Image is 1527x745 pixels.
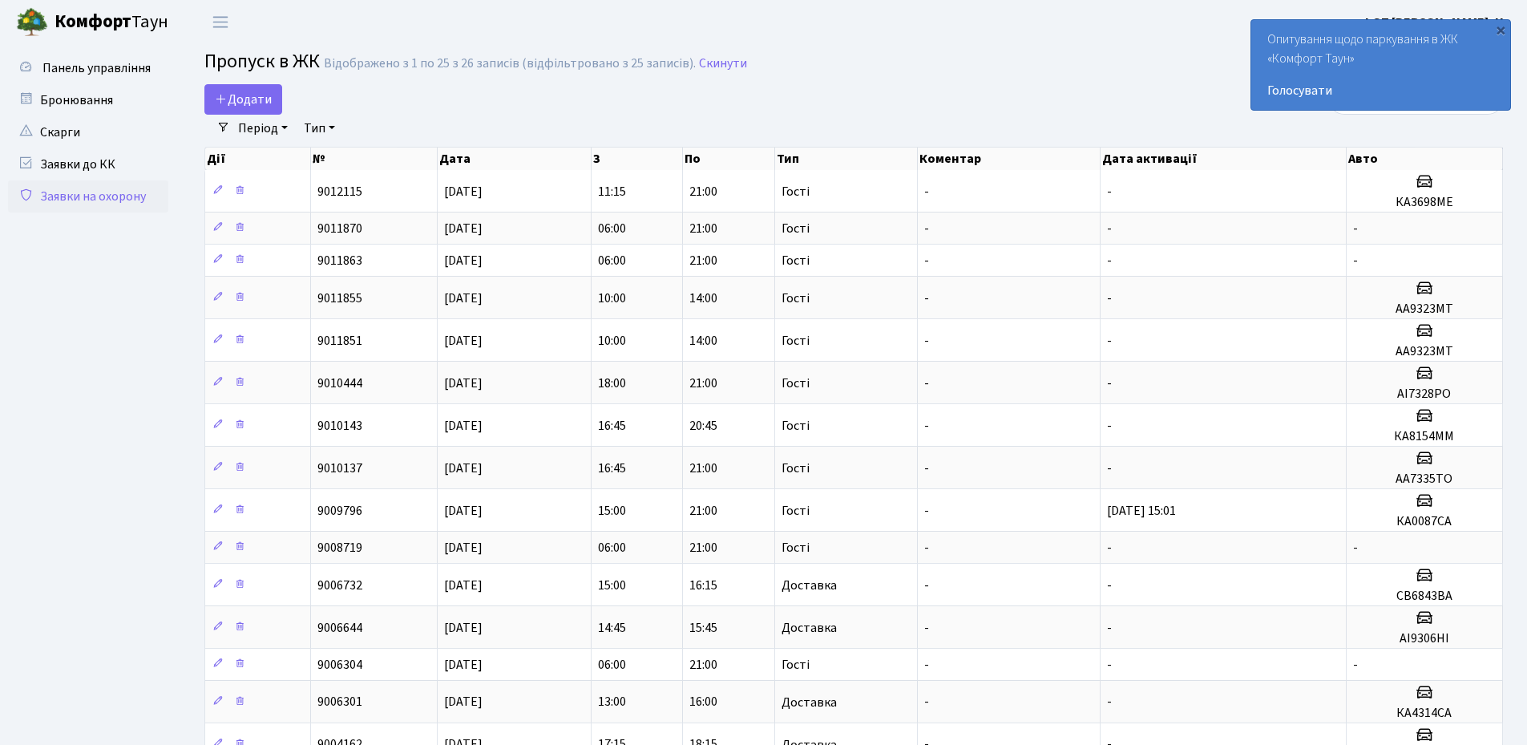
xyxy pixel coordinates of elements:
[444,375,483,392] span: [DATE]
[324,56,696,71] div: Відображено з 1 по 25 з 26 записів (відфільтровано з 25 записів).
[444,502,483,520] span: [DATE]
[689,220,717,237] span: 21:00
[689,183,717,200] span: 21:00
[1107,502,1176,520] span: [DATE] 15:01
[689,252,717,269] span: 21:00
[782,696,837,709] span: Доставка
[924,619,929,637] span: -
[598,252,626,269] span: 06:00
[689,502,717,520] span: 21:00
[444,417,483,435] span: [DATE]
[444,539,483,557] span: [DATE]
[1107,332,1112,350] span: -
[317,220,362,237] span: 9011870
[598,619,626,637] span: 14:45
[782,222,810,235] span: Гості
[444,289,483,307] span: [DATE]
[8,52,168,84] a: Панель управління
[1353,472,1496,487] h5: АА7335ТО
[924,539,929,557] span: -
[317,252,362,269] span: 9011863
[444,183,483,200] span: [DATE]
[598,577,626,594] span: 15:00
[1353,589,1496,604] h5: СВ6843ВА
[775,148,918,170] th: Тип
[1267,81,1494,100] a: Голосувати
[8,180,168,213] a: Заявки на охорону
[444,619,483,637] span: [DATE]
[317,539,362,557] span: 9008719
[598,539,626,557] span: 06:00
[1347,148,1503,170] th: Авто
[444,577,483,594] span: [DATE]
[782,185,810,198] span: Гості
[689,577,717,594] span: 16:15
[689,539,717,557] span: 21:00
[782,334,810,347] span: Гості
[598,417,626,435] span: 16:45
[444,220,483,237] span: [DATE]
[317,417,362,435] span: 9010143
[444,460,483,477] span: [DATE]
[924,460,929,477] span: -
[297,115,341,142] a: Тип
[782,462,810,475] span: Гості
[924,375,929,392] span: -
[689,289,717,307] span: 14:00
[1107,375,1112,392] span: -
[924,183,929,200] span: -
[317,375,362,392] span: 9010444
[924,417,929,435] span: -
[205,148,311,170] th: Дії
[1353,387,1496,402] h5: AI7328PO
[683,148,774,170] th: По
[598,183,626,200] span: 11:15
[782,504,810,517] span: Гості
[317,183,362,200] span: 9012115
[689,375,717,392] span: 21:00
[689,656,717,674] span: 21:00
[924,577,929,594] span: -
[1353,195,1496,210] h5: КА3698МЕ
[1107,656,1112,674] span: -
[924,252,929,269] span: -
[1353,539,1358,557] span: -
[1107,289,1112,307] span: -
[204,47,320,75] span: Пропуск в ЖК
[1353,514,1496,529] h5: КА0087СА
[598,502,626,520] span: 15:00
[689,332,717,350] span: 14:00
[782,292,810,305] span: Гості
[689,694,717,711] span: 16:00
[782,377,810,390] span: Гості
[592,148,683,170] th: З
[924,332,929,350] span: -
[317,460,362,477] span: 9010137
[55,9,131,34] b: Комфорт
[317,619,362,637] span: 9006644
[598,220,626,237] span: 06:00
[317,656,362,674] span: 9006304
[215,91,272,108] span: Додати
[444,656,483,674] span: [DATE]
[1353,706,1496,721] h5: КА4314СА
[598,332,626,350] span: 10:00
[782,622,837,634] span: Доставка
[1101,148,1347,170] th: Дата активації
[311,148,438,170] th: №
[699,56,747,71] a: Скинути
[317,332,362,350] span: 9011851
[1353,631,1496,646] h5: АІ9306НІ
[317,694,362,711] span: 9006301
[1107,183,1112,200] span: -
[689,417,717,435] span: 20:45
[1353,344,1496,359] h5: АА9323МТ
[1107,619,1112,637] span: -
[200,9,240,35] button: Переключити навігацію
[444,332,483,350] span: [DATE]
[204,84,282,115] a: Додати
[1362,13,1508,32] a: ФОП [PERSON_NAME]. Н.
[1251,20,1510,110] div: Опитування щодо паркування в ЖК «Комфорт Таун»
[782,541,810,554] span: Гості
[598,460,626,477] span: 16:45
